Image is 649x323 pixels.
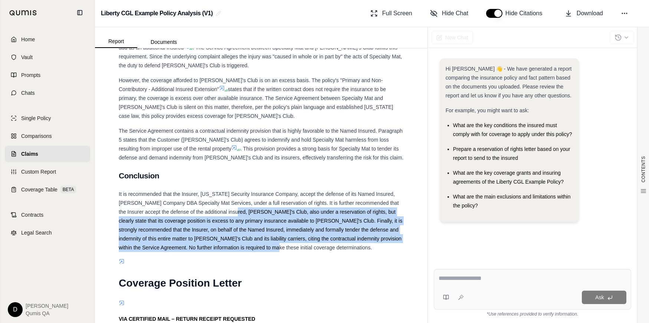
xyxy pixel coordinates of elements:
[582,291,626,304] button: Ask
[137,36,190,48] button: Documents
[119,128,403,152] span: The Service Agreement contains a contractual indemnity provision that is highly favorable to the ...
[5,164,90,180] a: Custom Report
[74,7,86,19] button: Collapse sidebar
[382,9,412,18] span: Full Screen
[119,146,403,161] span: . This provision provides a strong basis for Specialty Mat to tender its defense and demand indem...
[8,302,23,317] div: D
[5,31,90,48] a: Home
[119,27,403,51] span: [PERSON_NAME]'s Club qualifies for coverage as an additional insured. The Commercial General Liab...
[119,191,402,251] span: It is recommended that the Insurer, [US_STATE] Security Insurance Company, accept the defense of ...
[5,85,90,101] a: Chats
[119,45,402,68] span: . The Service Agreement between Specialty Mat and [PERSON_NAME]'s Club fulfills this requirement....
[21,186,58,193] span: Coverage Table
[453,122,572,137] span: What are the key conditions the insured must comply with for coverage to apply under this policy?
[5,110,90,126] a: Single Policy
[21,114,51,122] span: Single Policy
[446,66,572,98] span: Hi [PERSON_NAME] 👋 - We have generated a report comparing the insurance policy and fact pattern b...
[21,211,43,219] span: Contracts
[21,150,38,158] span: Claims
[434,310,631,317] div: *Use references provided to verify information.
[453,194,571,209] span: What are the main exclusions and limitations within the policy?
[21,71,40,79] span: Prompts
[5,67,90,83] a: Prompts
[640,156,646,183] span: CONTENTS
[21,229,52,236] span: Legal Search
[21,36,35,43] span: Home
[119,168,404,184] h2: Conclusion
[21,54,33,61] span: Vault
[562,6,606,21] button: Download
[119,273,404,294] h1: Coverage Position Letter
[119,316,255,322] strong: VIA CERTIFIED MAIL – RETURN RECEIPT REQUESTED
[5,128,90,144] a: Comparisons
[5,181,90,198] a: Coverage TableBETA
[26,302,68,310] span: [PERSON_NAME]
[577,9,603,18] span: Download
[5,207,90,223] a: Contracts
[95,35,137,48] button: Report
[21,132,52,140] span: Comparisons
[446,107,529,113] span: For example, you might want to ask:
[119,86,393,119] span: states that if the written contract does not require the insurance to be primary, the coverage is...
[595,294,604,300] span: Ask
[60,186,76,193] span: BETA
[119,77,383,92] span: However, the coverage afforded to [PERSON_NAME]'s Club is on an excess basis. The policy's "Prima...
[453,170,564,185] span: What are the key coverage grants and insuring agreements of the Liberty CGL Example Policy?
[5,146,90,162] a: Claims
[5,49,90,65] a: Vault
[367,6,415,21] button: Full Screen
[101,7,213,20] h2: Liberty CGL Example Policy Analysis (V1)
[5,225,90,241] a: Legal Search
[26,310,68,317] span: Qumis QA
[505,9,547,18] span: Hide Citations
[427,6,471,21] button: Hide Chat
[453,146,570,161] span: Prepare a reservation of rights letter based on your report to send to the insured
[9,10,37,16] img: Qumis Logo
[21,168,56,175] span: Custom Report
[442,9,468,18] span: Hide Chat
[21,89,35,97] span: Chats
